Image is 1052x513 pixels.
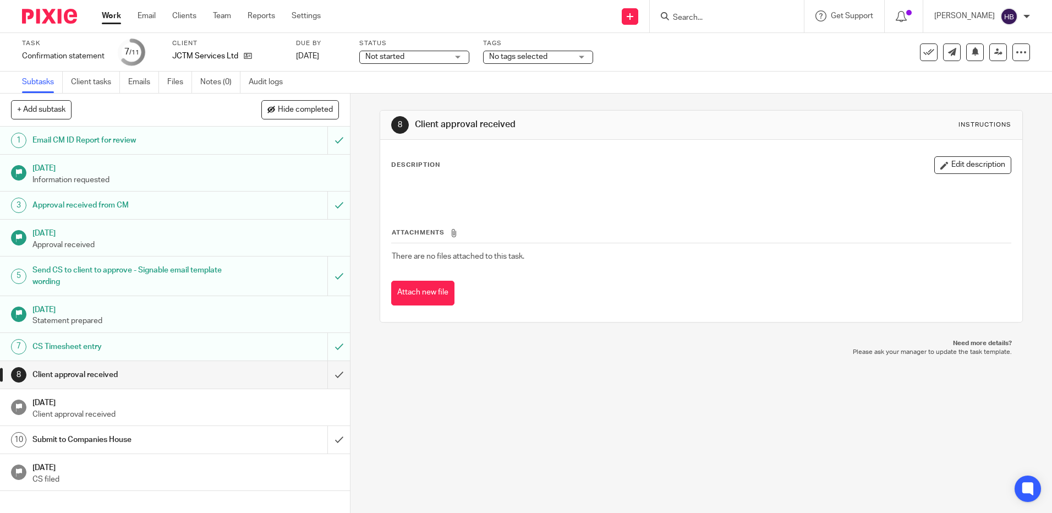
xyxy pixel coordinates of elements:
[32,460,339,473] h1: [DATE]
[32,132,222,149] h1: Email CM ID Report for review
[32,197,222,214] h1: Approval received from CM
[365,53,404,61] span: Not started
[71,72,120,93] a: Client tasks
[32,339,222,355] h1: CS Timesheet entry
[11,100,72,119] button: + Add subtask
[292,10,321,21] a: Settings
[22,72,63,93] a: Subtasks
[11,269,26,284] div: 5
[391,339,1011,348] p: Need more details?
[172,51,238,62] p: JCTM Services Ltd
[391,281,454,305] button: Attach new file
[138,10,156,21] a: Email
[483,39,593,48] label: Tags
[32,239,339,250] p: Approval received
[32,395,339,408] h1: [DATE]
[102,10,121,21] a: Work
[391,116,409,134] div: 8
[22,9,77,24] img: Pixie
[11,339,26,354] div: 7
[32,315,339,326] p: Statement prepared
[22,51,105,62] div: Confirmation statement
[359,39,469,48] label: Status
[831,12,873,20] span: Get Support
[32,262,222,290] h1: Send CS to client to approve - Signable email template wording
[296,52,319,60] span: [DATE]
[392,253,524,260] span: There are no files attached to this task.
[391,161,440,170] p: Description
[249,72,291,93] a: Audit logs
[124,46,139,58] div: 7
[672,13,771,23] input: Search
[172,39,282,48] label: Client
[32,160,339,174] h1: [DATE]
[32,367,222,383] h1: Client approval received
[934,156,1011,174] button: Edit description
[391,348,1011,357] p: Please ask your manager to update the task template.
[32,302,339,315] h1: [DATE]
[392,230,445,236] span: Attachments
[11,432,26,447] div: 10
[213,10,231,21] a: Team
[32,174,339,185] p: Information requested
[11,367,26,383] div: 8
[11,198,26,213] div: 3
[278,106,333,114] span: Hide completed
[32,474,339,485] p: CS filed
[22,39,105,48] label: Task
[129,50,139,56] small: /11
[32,409,339,420] p: Client approval received
[11,133,26,148] div: 1
[415,119,725,130] h1: Client approval received
[1000,8,1018,25] img: svg%3E
[32,225,339,239] h1: [DATE]
[261,100,339,119] button: Hide completed
[172,10,196,21] a: Clients
[200,72,240,93] a: Notes (0)
[489,53,547,61] span: No tags selected
[934,10,995,21] p: [PERSON_NAME]
[32,432,222,448] h1: Submit to Companies House
[296,39,346,48] label: Due by
[167,72,192,93] a: Files
[248,10,275,21] a: Reports
[958,121,1011,129] div: Instructions
[128,72,159,93] a: Emails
